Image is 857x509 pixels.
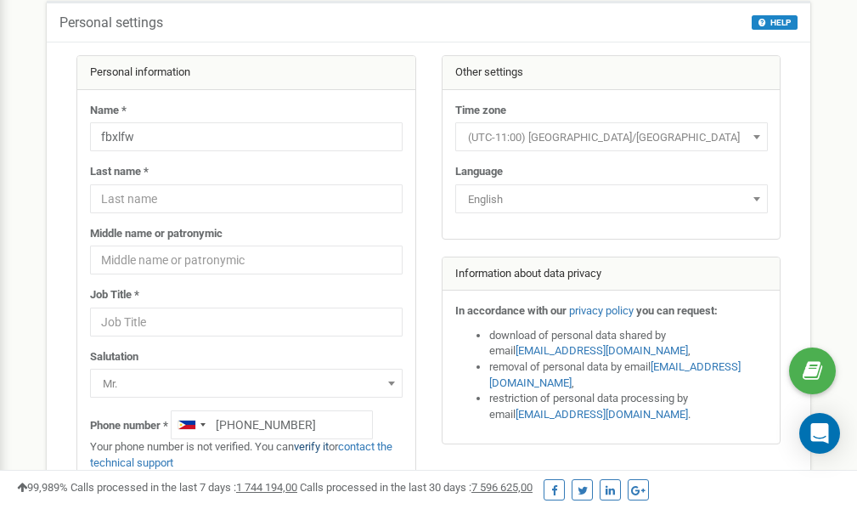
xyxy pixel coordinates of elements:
[90,440,392,469] a: contact the technical support
[17,481,68,494] span: 99,989%
[90,122,403,151] input: Name
[752,15,798,30] button: HELP
[90,103,127,119] label: Name *
[236,481,297,494] u: 1 744 194,00
[90,164,149,180] label: Last name *
[90,439,403,471] p: Your phone number is not verified. You can or
[443,257,781,291] div: Information about data privacy
[90,349,138,365] label: Salutation
[569,304,634,317] a: privacy policy
[455,164,503,180] label: Language
[77,56,415,90] div: Personal information
[443,56,781,90] div: Other settings
[455,184,768,213] span: English
[636,304,718,317] strong: you can request:
[455,304,567,317] strong: In accordance with our
[90,184,403,213] input: Last name
[90,418,168,434] label: Phone number *
[96,372,397,396] span: Mr.
[489,328,768,359] li: download of personal data shared by email ,
[294,440,329,453] a: verify it
[172,411,211,438] div: Telephone country code
[461,126,762,150] span: (UTC-11:00) Pacific/Midway
[799,413,840,454] div: Open Intercom Messenger
[471,481,533,494] u: 7 596 625,00
[59,15,163,31] h5: Personal settings
[171,410,373,439] input: +1-800-555-55-55
[516,408,688,421] a: [EMAIL_ADDRESS][DOMAIN_NAME]
[455,122,768,151] span: (UTC-11:00) Pacific/Midway
[70,481,297,494] span: Calls processed in the last 7 days :
[489,360,741,389] a: [EMAIL_ADDRESS][DOMAIN_NAME]
[90,308,403,337] input: Job Title
[461,188,762,212] span: English
[90,226,223,242] label: Middle name or patronymic
[90,287,139,303] label: Job Title *
[489,391,768,422] li: restriction of personal data processing by email .
[90,369,403,398] span: Mr.
[489,359,768,391] li: removal of personal data by email ,
[90,246,403,274] input: Middle name or patronymic
[516,344,688,357] a: [EMAIL_ADDRESS][DOMAIN_NAME]
[455,103,506,119] label: Time zone
[300,481,533,494] span: Calls processed in the last 30 days :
